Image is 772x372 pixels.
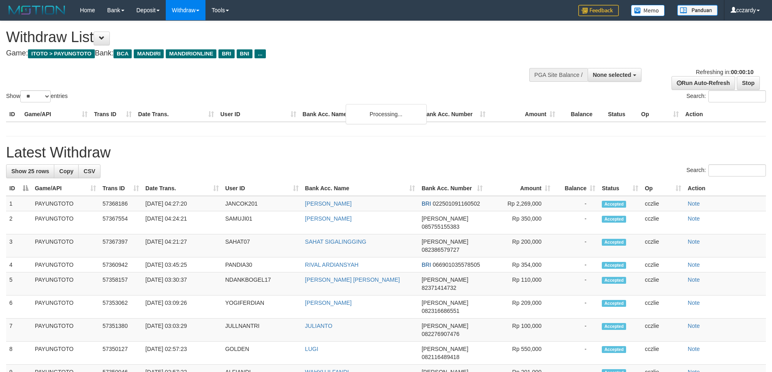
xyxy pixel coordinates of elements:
td: 57360942 [99,257,142,272]
h1: Latest Withdraw [6,145,766,161]
a: [PERSON_NAME] [PERSON_NAME] [305,276,400,283]
th: Action [682,107,766,122]
a: Stop [737,76,760,90]
td: PAYUNGTOTO [32,196,99,211]
td: Rp 200,000 [486,234,554,257]
img: Feedback.jpg [578,5,619,16]
a: Note [688,261,700,268]
span: BRI [218,49,234,58]
td: JANCOK201 [222,196,302,211]
span: Accepted [602,239,626,246]
a: LUGI [305,346,319,352]
th: Game/API: activate to sort column ascending [32,181,99,196]
td: SAHAT07 [222,234,302,257]
span: Show 25 rows [11,168,49,174]
td: [DATE] 02:57:23 [142,342,222,365]
td: 57351380 [99,319,142,342]
a: RIVAL ARDIANSYAH [305,261,359,268]
img: panduan.png [677,5,718,16]
td: NDANKBOGEL17 [222,272,302,295]
h1: Withdraw List [6,29,507,45]
td: PAYUNGTOTO [32,257,99,272]
td: - [554,257,599,272]
td: 57350127 [99,342,142,365]
td: Rp 354,000 [486,257,554,272]
th: Bank Acc. Number: activate to sort column ascending [418,181,486,196]
a: SAHAT SIGALINGGING [305,238,366,245]
th: Date Trans. [135,107,217,122]
a: Note [688,300,700,306]
td: Rp 110,000 [486,272,554,295]
td: [DATE] 03:30:37 [142,272,222,295]
td: cczlie [642,319,684,342]
th: Balance [558,107,605,122]
td: - [554,295,599,319]
span: MANDIRIONLINE [166,49,216,58]
strong: 00:00:10 [731,69,753,75]
th: ID: activate to sort column descending [6,181,32,196]
th: User ID [217,107,299,122]
a: JULIANTO [305,323,332,329]
td: - [554,234,599,257]
span: BCA [113,49,132,58]
span: [PERSON_NAME] [421,346,468,352]
span: [PERSON_NAME] [421,323,468,329]
th: Bank Acc. Number [419,107,489,122]
th: Trans ID: activate to sort column ascending [99,181,142,196]
td: cczlie [642,342,684,365]
td: [DATE] 03:03:29 [142,319,222,342]
span: CSV [83,168,95,174]
td: YOGIFERDIAN [222,295,302,319]
div: Processing... [346,104,427,124]
label: Show entries [6,90,68,102]
th: Status: activate to sort column ascending [599,181,642,196]
td: 57358157 [99,272,142,295]
td: - [554,342,599,365]
span: Refreshing in: [696,69,753,75]
th: Action [684,181,766,196]
span: Copy 066901035578505 to clipboard [433,261,480,268]
span: Copy 082316686551 to clipboard [421,308,459,314]
a: Note [688,238,700,245]
a: CSV [78,164,101,178]
td: PAYUNGTOTO [32,295,99,319]
a: [PERSON_NAME] [305,215,352,222]
td: cczlie [642,295,684,319]
span: Copy 082116489418 to clipboard [421,354,459,360]
div: PGA Site Balance / [529,68,588,82]
span: [PERSON_NAME] [421,300,468,306]
td: cczlie [642,257,684,272]
td: [DATE] 04:21:27 [142,234,222,257]
span: Copy 082276907476 to clipboard [421,331,459,337]
span: Copy [59,168,73,174]
td: Rp 100,000 [486,319,554,342]
td: PAYUNGTOTO [32,342,99,365]
td: Rp 209,000 [486,295,554,319]
a: Note [688,215,700,222]
img: Button%20Memo.svg [631,5,665,16]
td: 57353062 [99,295,142,319]
span: [PERSON_NAME] [421,215,468,222]
td: 3 [6,234,32,257]
span: BNI [237,49,252,58]
span: [PERSON_NAME] [421,276,468,283]
td: 57367554 [99,211,142,234]
td: [DATE] 04:27:20 [142,196,222,211]
th: Balance: activate to sort column ascending [554,181,599,196]
span: Accepted [602,300,626,307]
td: - [554,211,599,234]
a: Note [688,276,700,283]
td: 1 [6,196,32,211]
td: Rp 350,000 [486,211,554,234]
a: Copy [54,164,79,178]
input: Search: [708,90,766,102]
a: Show 25 rows [6,164,54,178]
span: Copy 022501091160502 to clipboard [433,200,480,207]
th: Game/API [21,107,91,122]
td: [DATE] 03:09:26 [142,295,222,319]
td: cczlie [642,234,684,257]
td: 8 [6,342,32,365]
span: [PERSON_NAME] [421,238,468,245]
td: 2 [6,211,32,234]
th: Date Trans.: activate to sort column ascending [142,181,222,196]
